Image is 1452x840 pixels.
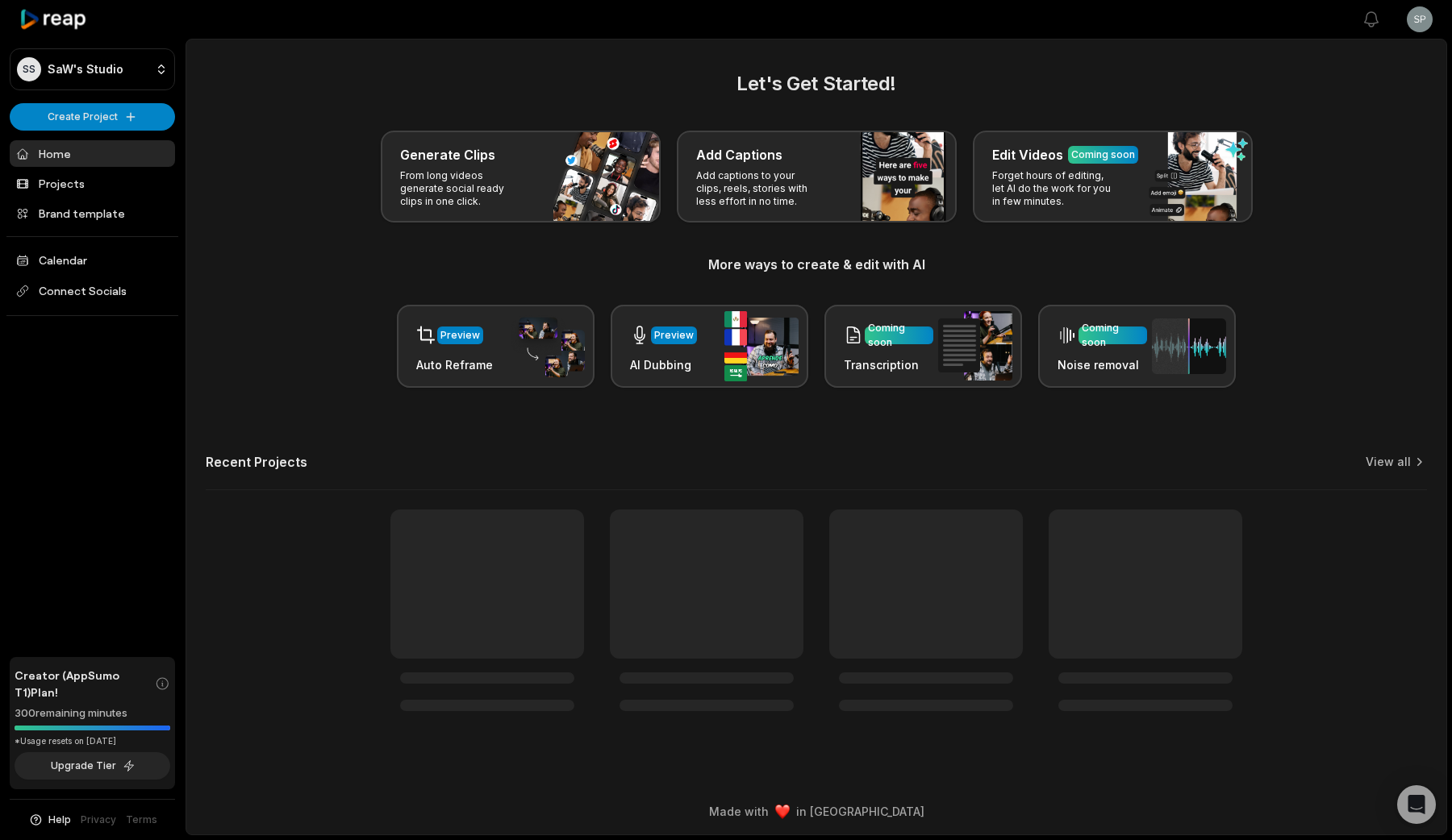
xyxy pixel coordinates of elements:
[416,356,493,373] h3: Auto Reframe
[775,805,790,819] img: heart emoji
[1152,318,1226,374] img: noise_removal.png
[400,169,525,208] p: From long videos generate social ready clips in one click.
[48,813,71,827] span: Help
[1058,356,1147,373] h3: Noise removal
[992,145,1063,164] h3: Edit Videos
[206,454,307,470] h2: Recent Projects
[81,813,116,827] a: Privacy
[10,247,175,273] a: Calendar
[696,145,782,164] h3: Add Captions
[126,813,157,827] a: Terms
[400,145,495,164] h3: Generate Clips
[15,735,170,747] div: *Usage resets on [DATE]
[10,200,175,227] a: Brand template
[206,69,1427,98] h2: Let's Get Started!
[868,321,930,350] div: Coming soon
[992,169,1117,208] p: Forget hours of editing, let AI do the work for you in few minutes.
[15,752,170,780] button: Upgrade Tier
[201,803,1432,820] div: Made with in [GEOGRAPHIC_DATA]
[206,255,1427,274] h3: More ways to create & edit with AI
[511,315,585,378] img: auto_reframe.png
[48,62,123,77] p: SaW's Studio
[630,356,697,373] h3: AI Dubbing
[844,356,933,373] h3: Transcription
[15,667,155,701] span: Creator (AppSumo T1) Plan!
[15,705,170,721] div: 300 remaining minutes
[1082,321,1144,350] div: Coming soon
[1397,785,1436,824] div: Open Intercom Messenger
[724,311,799,381] img: ai_dubbing.png
[1366,454,1411,470] a: View all
[10,140,175,167] a: Home
[696,169,821,208] p: Add captions to your clips, reels, stories with less effort in no time.
[17,57,41,81] div: SS
[10,170,175,197] a: Projects
[10,277,175,306] span: Connect Socials
[10,103,175,131] button: Create Project
[28,813,71,827] button: Help
[1071,148,1135,162] div: Coming soon
[654,328,694,343] div: Preview
[440,328,480,343] div: Preview
[938,311,1012,380] img: transcription.png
